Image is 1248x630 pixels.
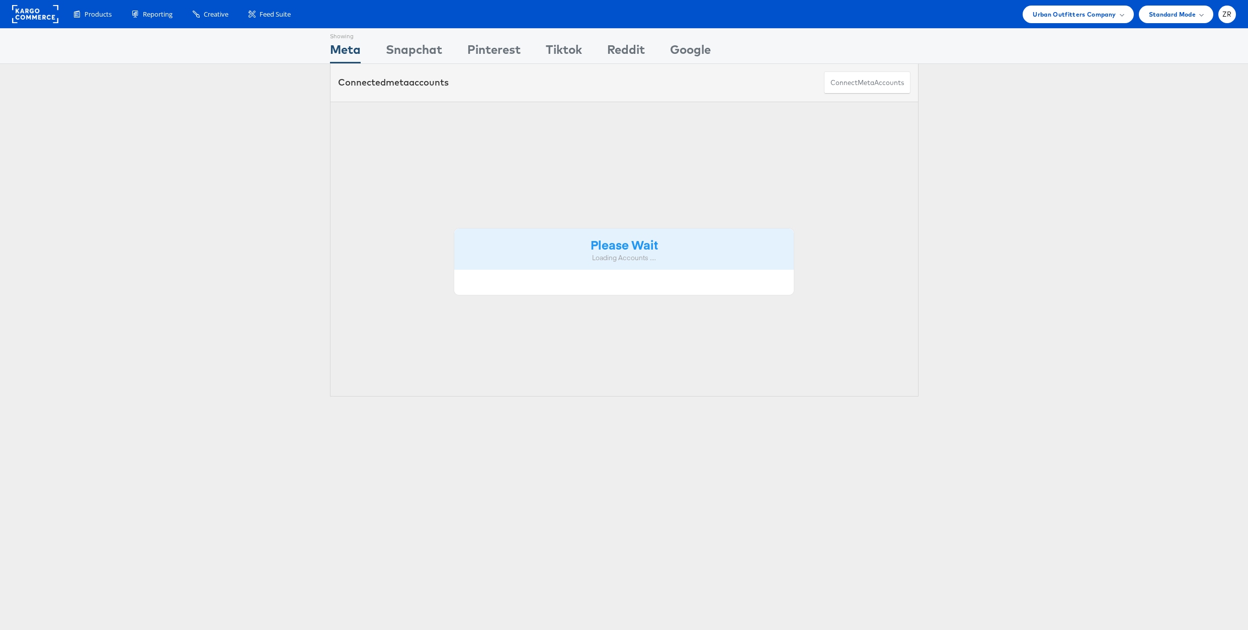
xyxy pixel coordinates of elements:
[462,253,787,263] div: Loading Accounts ....
[824,71,910,94] button: ConnectmetaAccounts
[386,41,442,63] div: Snapchat
[143,10,173,19] span: Reporting
[607,41,645,63] div: Reddit
[1222,11,1232,18] span: ZR
[1033,9,1116,20] span: Urban Outfitters Company
[338,76,449,89] div: Connected accounts
[386,76,409,88] span: meta
[670,41,711,63] div: Google
[330,41,361,63] div: Meta
[85,10,112,19] span: Products
[591,236,658,253] strong: Please Wait
[858,78,874,88] span: meta
[1149,9,1196,20] span: Standard Mode
[260,10,291,19] span: Feed Suite
[204,10,228,19] span: Creative
[467,41,521,63] div: Pinterest
[546,41,582,63] div: Tiktok
[330,29,361,41] div: Showing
